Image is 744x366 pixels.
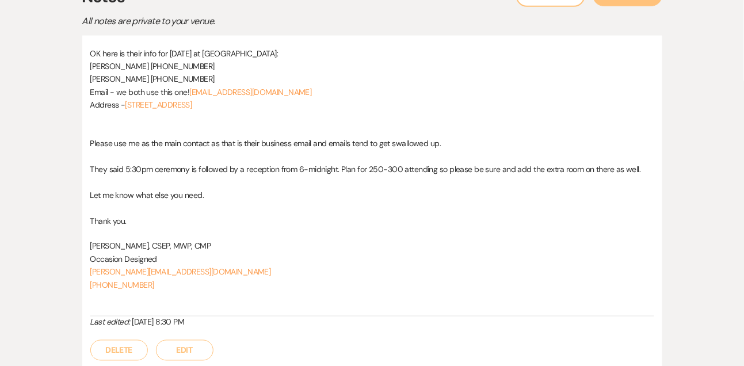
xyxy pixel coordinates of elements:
[90,100,125,110] span: Address -
[90,74,215,84] span: [PERSON_NAME] [PHONE_NUMBER]
[90,254,157,265] span: Occasion Designed
[90,216,127,226] span: Thank you.
[90,164,641,174] span: They said 5:30pm ceremony is followed by a reception from 6-midnight. Plan for 250-300 attending ...
[90,267,271,277] a: [PERSON_NAME][EMAIL_ADDRESS][DOMAIN_NAME]
[82,14,485,29] p: All notes are private to your venue.
[156,340,213,361] button: Edit
[90,340,148,361] button: Delete
[125,100,192,110] a: [STREET_ADDRESS]
[90,241,211,251] span: [PERSON_NAME], CSEP, MWP, CMP
[90,87,190,97] span: Email - we both use this one!
[90,190,204,200] span: Let me know what else you need.
[90,317,654,329] div: [DATE] 8:30 PM
[90,317,130,327] i: Last edited:
[90,138,441,148] span: Please use me as the main contact as that is their business email and emails tend to get swallowe...
[90,280,154,291] a: [PHONE_NUMBER]
[90,48,278,59] span: OK here is their info for [DATE] at [GEOGRAPHIC_DATA]:
[90,61,215,71] span: [PERSON_NAME] [PHONE_NUMBER]
[189,87,311,97] a: [EMAIL_ADDRESS][DOMAIN_NAME]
